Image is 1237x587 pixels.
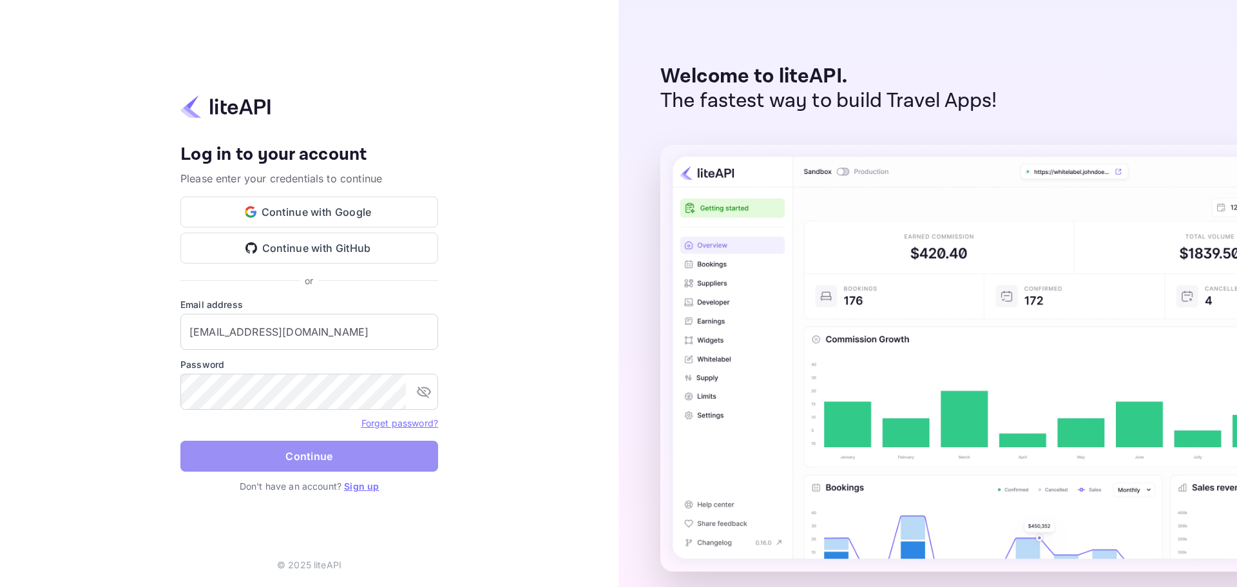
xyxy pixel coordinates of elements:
[180,233,438,264] button: Continue with GitHub
[180,358,438,371] label: Password
[361,416,438,429] a: Forget password?
[344,481,379,492] a: Sign up
[411,379,437,405] button: toggle password visibility
[660,64,997,89] p: Welcome to liteAPI.
[180,314,438,350] input: Enter your email address
[277,558,341,572] p: © 2025 liteAPI
[180,94,271,119] img: liteapi
[305,274,313,287] p: or
[660,89,997,113] p: The fastest way to build Travel Apps!
[180,144,438,166] h4: Log in to your account
[180,171,438,186] p: Please enter your credentials to continue
[180,197,438,227] button: Continue with Google
[180,479,438,493] p: Don't have an account?
[180,441,438,472] button: Continue
[180,298,438,311] label: Email address
[361,418,438,428] a: Forget password?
